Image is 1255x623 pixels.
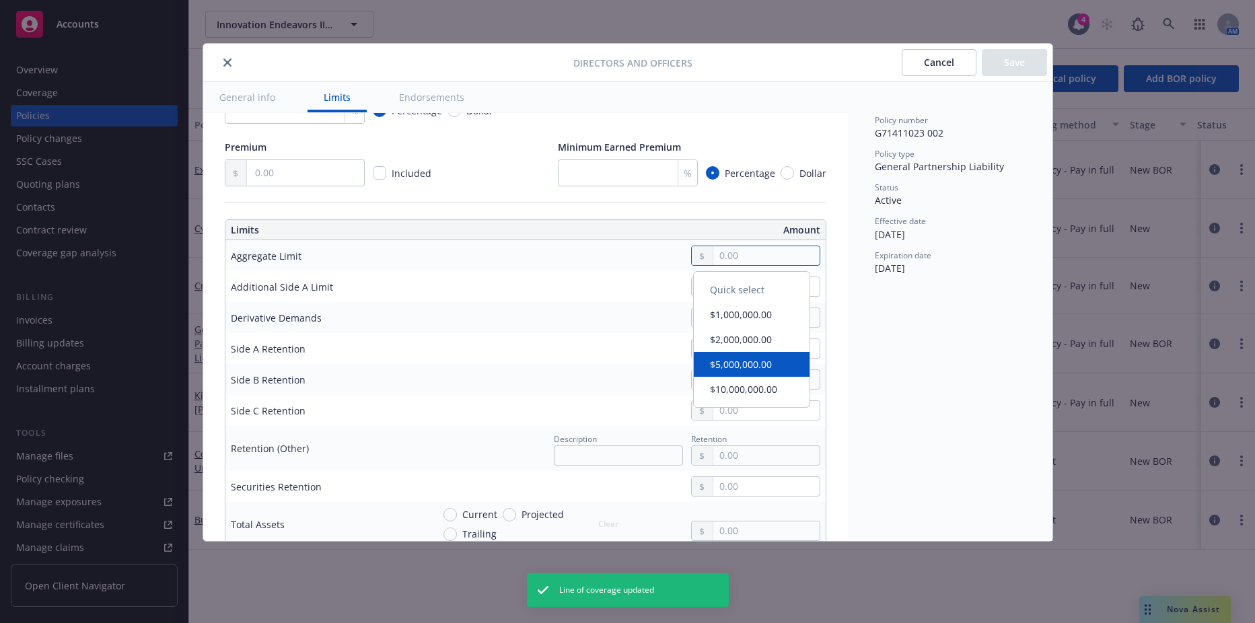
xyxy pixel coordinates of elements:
span: [DATE] [875,228,905,241]
span: Description [554,433,597,445]
th: Amount [532,220,826,240]
button: Cancel [902,49,976,76]
button: $1,000,000.00 [694,302,810,327]
span: General Partnership Liability [875,160,1004,173]
span: Status [875,182,898,193]
button: Endorsements [383,82,480,112]
span: Minimum Earned Premium [558,141,681,153]
input: Trailing [443,527,457,541]
input: 0.00 [713,246,819,265]
span: Directors and Officers [573,56,692,70]
span: Active [875,194,902,207]
div: Aggregate Limit [231,249,301,263]
span: Trailing [462,527,497,541]
button: $2,000,000.00 [694,327,810,352]
input: Projected [503,508,516,521]
div: Total Assets [231,517,285,532]
div: Derivative Demands [231,311,322,325]
span: [DATE] [875,262,905,274]
span: Expiration date [875,250,931,261]
span: Included [392,167,431,180]
th: Limits [225,220,466,240]
div: Quick select [694,277,810,302]
button: $5,000,000.00 [694,352,810,377]
div: Retention (Other) [231,441,309,455]
div: Side B Retention [231,373,306,387]
button: $10,000,000.00 [694,377,810,402]
input: 0.00 [713,401,819,420]
button: Limits [308,82,367,112]
input: 0.00 [247,160,363,186]
div: Side A Retention [231,342,306,356]
span: Effective date [875,215,926,227]
button: close [219,54,236,71]
span: G71411023 002 [875,126,943,139]
input: Percentage [706,166,719,180]
div: Additional Side A Limit [231,280,333,294]
div: Securities Retention [231,480,322,494]
span: Policy type [875,148,915,159]
input: Dollar [781,166,794,180]
span: Percentage [725,166,775,180]
input: Current [443,508,457,521]
input: 0.00 [713,477,819,496]
span: Projected [522,507,564,521]
span: Dollar [799,166,826,180]
button: General info [203,82,291,112]
span: Policy number [875,114,928,126]
input: 0.00 [713,446,819,465]
div: Side C Retention [231,404,306,418]
span: Premium [225,141,266,153]
input: 0.00 [713,521,819,540]
span: Retention [691,433,727,445]
span: % [684,166,692,180]
span: Current [462,507,497,521]
span: Line of coverage updated [559,584,654,596]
